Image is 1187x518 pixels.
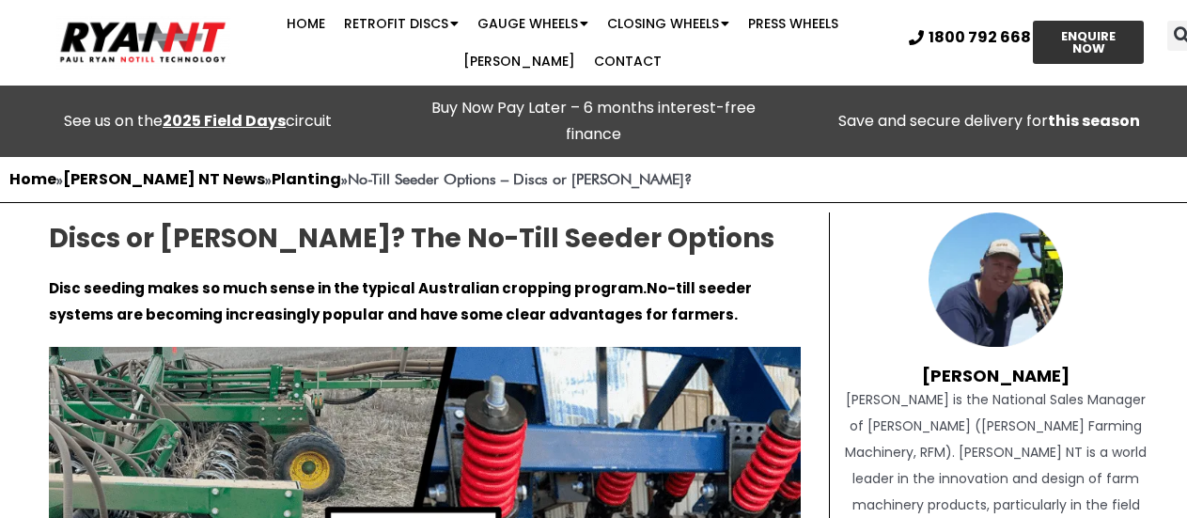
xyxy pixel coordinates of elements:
a: Home [277,5,335,42]
strong: No-Till Seeder Options – Discs or [PERSON_NAME]? [348,170,692,188]
span: » » » [9,170,692,188]
strong: No-till seeder systems are becoming increasingly popular and have some clear advantages for farmers. [49,278,752,324]
a: [PERSON_NAME] NT News [63,168,265,190]
nav: Menu [230,5,895,80]
a: Home [9,168,56,190]
span: ENQUIRE NOW [1050,30,1127,55]
strong: Disc seeding makes so much sense in the typical Australian cropping program. [49,278,647,298]
div: See us on the circuit [9,108,386,134]
h2: Discs or [PERSON_NAME]? The No-Till Seeder Options [49,222,801,256]
a: ENQUIRE NOW [1033,21,1144,64]
strong: this season [1048,110,1140,132]
p: Save and secure delivery for [801,108,1178,134]
a: [PERSON_NAME] [454,42,585,80]
a: 1800 792 668 [909,30,1031,45]
a: Gauge Wheels [468,5,598,42]
a: Closing Wheels [598,5,739,42]
a: Press Wheels [739,5,848,42]
p: Buy Now Pay Later – 6 months interest-free finance [405,95,782,148]
a: Retrofit Discs [335,5,468,42]
h4: [PERSON_NAME] [844,347,1148,386]
a: 2025 Field Days [163,110,286,132]
a: Planting [272,168,341,190]
span: 1800 792 668 [929,30,1031,45]
a: Contact [585,42,671,80]
img: Ryan NT logo [56,15,230,69]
